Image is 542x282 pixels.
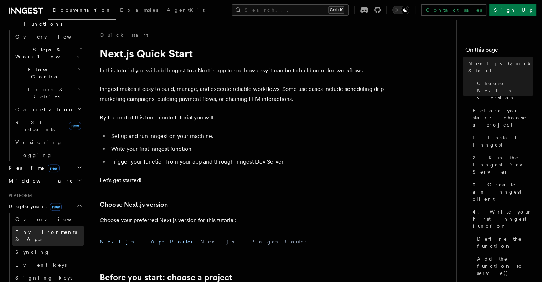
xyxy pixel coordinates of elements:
[12,246,84,258] a: Syncing
[465,57,533,77] a: Next.js Quick Start
[232,4,349,16] button: Search...Ctrl+K
[12,258,84,271] a: Event keys
[421,4,486,16] a: Contact sales
[15,275,72,281] span: Signing keys
[48,164,60,172] span: new
[15,34,89,40] span: Overview
[12,46,79,60] span: Steps & Workflows
[100,200,168,210] a: Choose Next.js version
[15,152,52,158] span: Logging
[12,226,84,246] a: Environments & Apps
[474,252,533,280] a: Add the function to serve()
[48,2,116,20] a: Documentation
[12,103,84,116] button: Cancellation
[470,178,533,205] a: 3. Create an Inngest client
[6,193,32,199] span: Platform
[465,46,533,57] h4: On this page
[474,77,533,104] a: Choose Next.js version
[109,144,385,154] li: Write your first Inngest function.
[12,83,84,103] button: Errors & Retries
[120,7,158,13] span: Examples
[116,2,162,19] a: Examples
[100,31,148,39] a: Quick start
[470,131,533,151] a: 1. Install Inngest
[109,131,385,141] li: Set up and run Inngest on your machine.
[15,216,89,222] span: Overview
[100,175,385,185] p: Let's get started!
[50,203,62,211] span: new
[100,66,385,76] p: In this tutorial you will add Inngest to a Next.js app to see how easy it can be to build complex...
[473,134,533,148] span: 1. Install Inngest
[489,4,536,16] a: Sign Up
[12,136,84,149] a: Versioning
[15,139,62,145] span: Versioning
[100,215,385,225] p: Choose your preferred Next.js version for this tutorial:
[6,177,73,184] span: Middleware
[15,249,50,255] span: Syncing
[109,157,385,167] li: Trigger your function from your app and through Inngest Dev Server.
[473,154,533,175] span: 2. Run the Inngest Dev Server
[162,2,209,19] a: AgentKit
[6,13,77,27] span: Inngest Functions
[470,205,533,232] a: 4. Write your first Inngest function
[468,60,533,74] span: Next.js Quick Start
[100,84,385,104] p: Inngest makes it easy to build, manage, and execute reliable workflows. Some use cases include sc...
[12,116,84,136] a: REST Endpointsnew
[473,208,533,230] span: 4. Write your first Inngest function
[12,63,84,83] button: Flow Control
[69,122,81,130] span: new
[477,255,533,277] span: Add the function to serve()
[12,86,77,100] span: Errors & Retries
[200,234,308,250] button: Next.js - Pages Router
[53,7,112,13] span: Documentation
[15,262,67,268] span: Event keys
[6,203,62,210] span: Deployment
[470,151,533,178] a: 2. Run the Inngest Dev Server
[100,47,385,60] h1: Next.js Quick Start
[392,6,409,14] button: Toggle dark mode
[6,164,60,171] span: Realtime
[477,235,533,250] span: Define the function
[12,43,84,63] button: Steps & Workflows
[12,30,84,43] a: Overview
[6,30,84,161] div: Inngest Functions
[100,234,195,250] button: Next.js - App Router
[6,161,84,174] button: Realtimenew
[15,119,55,132] span: REST Endpoints
[470,104,533,131] a: Before you start: choose a project
[12,213,84,226] a: Overview
[473,107,533,128] span: Before you start: choose a project
[12,66,77,80] span: Flow Control
[473,181,533,202] span: 3. Create an Inngest client
[6,10,84,30] button: Inngest Functions
[474,232,533,252] a: Define the function
[6,200,84,213] button: Deploymentnew
[167,7,205,13] span: AgentKit
[12,149,84,161] a: Logging
[328,6,344,14] kbd: Ctrl+K
[477,80,533,101] span: Choose Next.js version
[100,113,385,123] p: By the end of this ten-minute tutorial you will:
[15,229,77,242] span: Environments & Apps
[12,106,74,113] span: Cancellation
[6,174,84,187] button: Middleware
